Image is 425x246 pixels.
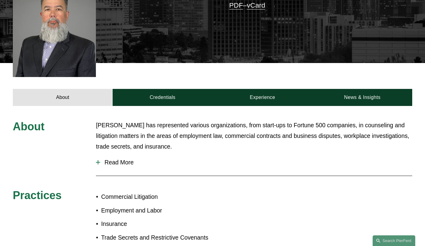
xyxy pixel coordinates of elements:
span: About [13,120,44,133]
p: [PERSON_NAME] has represented various organizations, from start-ups to Fortune 500 companies, in ... [96,120,412,152]
p: Trade Secrets and Restrictive Covenants [101,232,212,243]
span: Practices [13,189,62,202]
a: Experience [212,89,312,106]
a: Search this site [373,235,415,246]
a: PDF [229,1,243,9]
span: Read More [100,159,412,166]
a: Credentials [113,89,212,106]
a: About [13,89,113,106]
a: vCard [247,1,265,9]
p: Commercial Litigation [101,192,212,202]
button: Read More [96,154,412,170]
p: Employment and Labor [101,205,212,216]
a: News & Insights [312,89,412,106]
p: Insurance [101,219,212,229]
